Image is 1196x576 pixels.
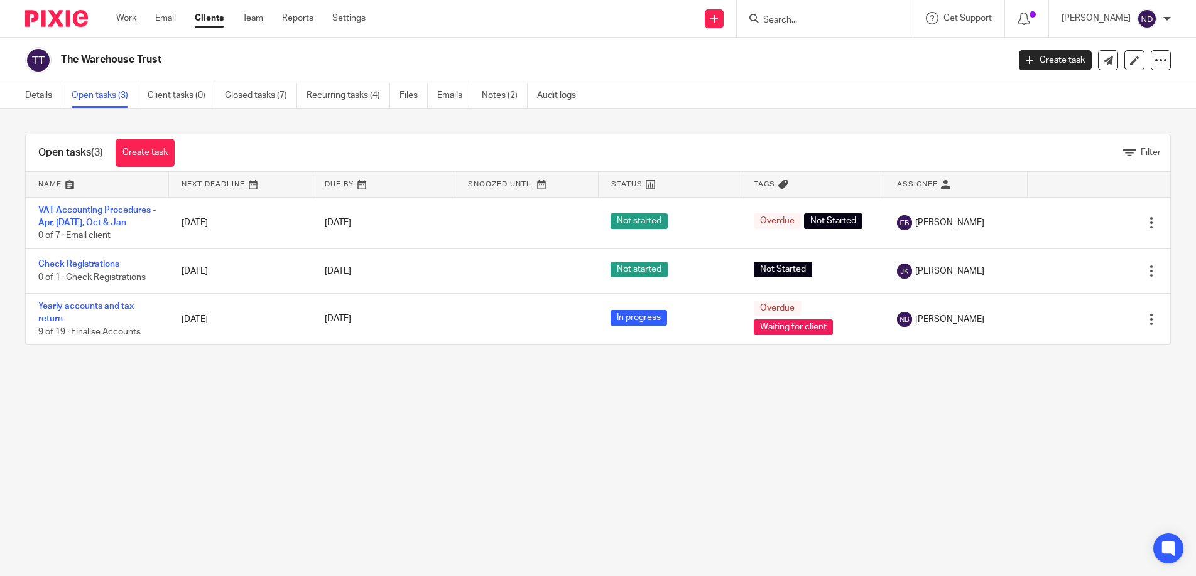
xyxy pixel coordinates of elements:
span: Status [611,181,643,188]
img: svg%3E [897,264,912,279]
a: Work [116,12,136,24]
input: Search [762,15,875,26]
h1: Open tasks [38,146,103,159]
img: svg%3E [897,215,912,230]
span: 0 of 1 · Check Registrations [38,273,146,282]
span: Not Started [754,262,812,277]
span: Get Support [943,14,992,23]
a: Reports [282,12,313,24]
span: Filter [1141,148,1161,157]
p: [PERSON_NAME] [1062,12,1131,24]
td: [DATE] [169,248,312,293]
span: Snoozed Until [468,181,534,188]
span: Overdue [754,213,801,229]
span: Overdue [754,301,801,316]
span: 9 of 19 · Finalise Accounts [38,328,141,336]
span: [PERSON_NAME] [915,313,984,326]
span: (3) [91,147,103,157]
span: [PERSON_NAME] [915,216,984,229]
td: [DATE] [169,294,312,345]
a: Emails [437,83,472,108]
a: Client tasks (0) [148,83,215,108]
span: 0 of 7 · Email client [38,231,111,240]
a: Open tasks (3) [72,83,138,108]
a: Settings [332,12,366,24]
span: Not started [611,213,668,229]
a: Audit logs [537,83,585,108]
span: Not started [611,262,668,277]
a: Clients [195,12,224,24]
a: Create task [116,139,175,167]
a: Files [400,83,428,108]
a: Details [25,83,62,108]
img: svg%3E [25,47,52,73]
h2: The Warehouse Trust [61,53,812,67]
a: Check Registrations [38,260,119,269]
a: Create task [1019,50,1092,70]
a: Email [155,12,176,24]
span: Not Started [804,213,862,229]
a: Yearly accounts and tax return [38,302,134,323]
img: Pixie [25,10,88,27]
span: [DATE] [325,267,351,275]
a: Closed tasks (7) [225,83,297,108]
a: Notes (2) [482,83,528,108]
a: Team [242,12,263,24]
span: Waiting for client [754,319,833,335]
td: [DATE] [169,197,312,248]
img: svg%3E [897,312,912,327]
span: [DATE] [325,218,351,227]
span: Tags [754,181,775,188]
a: VAT Accounting Procedures - Apr, [DATE], Oct & Jan [38,206,156,227]
span: [DATE] [325,315,351,324]
span: [PERSON_NAME] [915,265,984,277]
img: svg%3E [1137,9,1157,29]
span: In progress [611,310,667,326]
a: Recurring tasks (4) [307,83,390,108]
